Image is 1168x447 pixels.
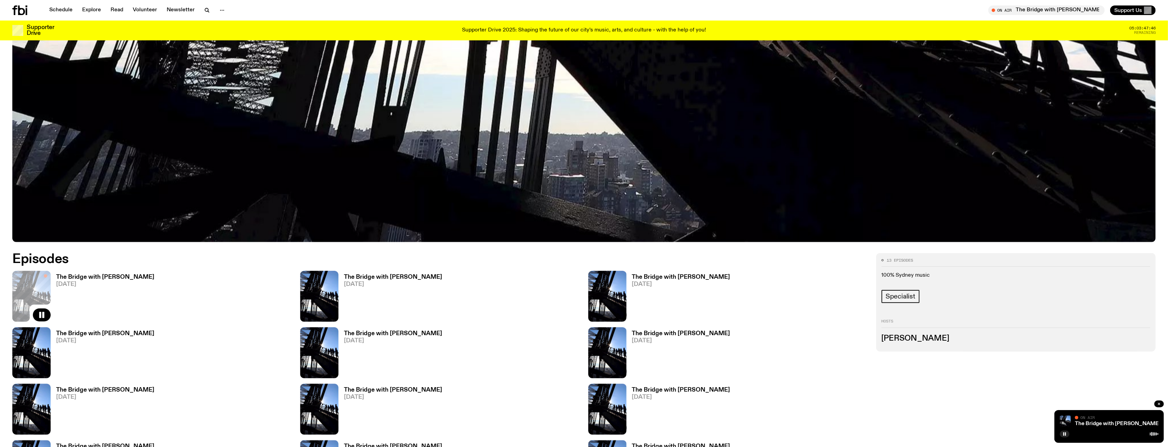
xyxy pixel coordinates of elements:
h3: The Bridge with [PERSON_NAME] [56,274,154,280]
span: [DATE] [56,281,154,287]
h3: The Bridge with [PERSON_NAME] [632,274,730,280]
span: Specialist [886,293,915,300]
h2: Episodes [12,253,772,265]
h3: The Bridge with [PERSON_NAME] [56,387,154,393]
span: [DATE] [344,281,442,287]
h2: Hosts [882,319,1150,328]
span: [DATE] [344,394,442,400]
span: Support Us [1114,7,1142,13]
a: The Bridge with [PERSON_NAME][DATE] [338,331,442,378]
img: People climb Sydney's Harbour Bridge [300,271,338,322]
span: [DATE] [632,281,730,287]
img: People climb Sydney's Harbour Bridge [12,327,51,378]
a: The Bridge with [PERSON_NAME] [1075,421,1160,426]
img: People climb Sydney's Harbour Bridge [12,384,51,435]
span: [DATE] [56,394,154,400]
h3: The Bridge with [PERSON_NAME] [344,387,442,393]
a: Specialist [882,290,920,303]
button: Support Us [1110,5,1156,15]
a: The Bridge with [PERSON_NAME][DATE] [338,387,442,435]
h3: The Bridge with [PERSON_NAME] [632,331,730,337]
span: 05:03:47:46 [1129,26,1156,30]
a: Newsletter [163,5,199,15]
a: The Bridge with [PERSON_NAME][DATE] [51,274,154,322]
img: People climb Sydney's Harbour Bridge [588,271,627,322]
a: The Bridge with [PERSON_NAME][DATE] [627,274,730,322]
span: Remaining [1134,31,1156,35]
img: People climb Sydney's Harbour Bridge [300,384,338,435]
a: Volunteer [129,5,161,15]
h3: The Bridge with [PERSON_NAME] [344,274,442,280]
span: On Air [1080,415,1095,420]
a: The Bridge with [PERSON_NAME][DATE] [338,274,442,322]
img: People climb Sydney's Harbour Bridge [1060,416,1071,426]
span: [DATE] [344,338,442,344]
h3: The Bridge with [PERSON_NAME] [632,387,730,393]
a: Read [106,5,127,15]
button: On AirThe Bridge with [PERSON_NAME] [988,5,1105,15]
a: The Bridge with [PERSON_NAME][DATE] [51,387,154,435]
img: People climb Sydney's Harbour Bridge [300,327,338,378]
span: [DATE] [632,338,730,344]
h3: [PERSON_NAME] [882,335,1150,342]
span: [DATE] [632,394,730,400]
a: The Bridge with [PERSON_NAME][DATE] [627,387,730,435]
p: 100% Sydney music [882,272,1150,279]
h3: Supporter Drive [27,25,54,36]
h3: The Bridge with [PERSON_NAME] [56,331,154,337]
span: 13 episodes [887,259,913,262]
a: The Bridge with [PERSON_NAME][DATE] [627,331,730,378]
h3: The Bridge with [PERSON_NAME] [344,331,442,337]
p: Supporter Drive 2025: Shaping the future of our city’s music, arts, and culture - with the help o... [462,27,706,34]
a: Schedule [45,5,77,15]
img: People climb Sydney's Harbour Bridge [588,384,627,435]
a: The Bridge with [PERSON_NAME][DATE] [51,331,154,378]
a: Explore [78,5,105,15]
img: People climb Sydney's Harbour Bridge [588,327,627,378]
span: [DATE] [56,338,154,344]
